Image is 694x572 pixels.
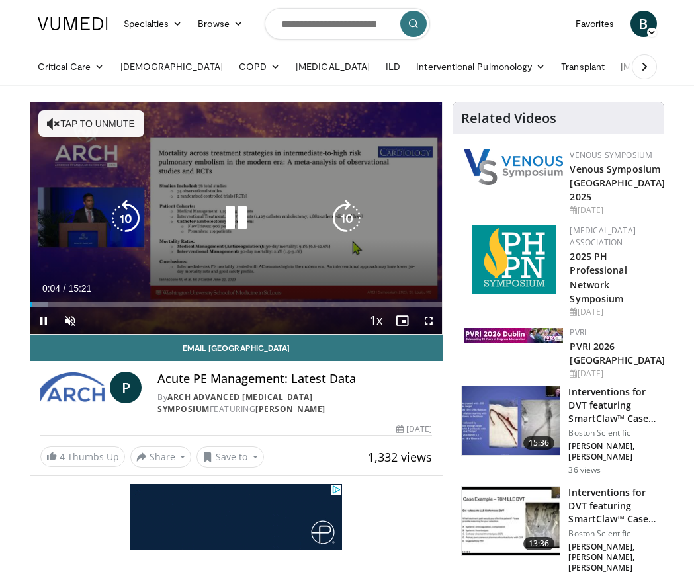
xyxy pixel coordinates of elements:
[363,307,389,334] button: Playback Rate
[568,11,623,37] a: Favorites
[157,372,432,386] h4: Acute PE Management: Latest Data
[57,307,83,334] button: Unmute
[378,54,408,80] a: ILD
[396,423,432,435] div: [DATE]
[570,225,635,248] a: [MEDICAL_DATA] Association
[112,54,231,80] a: [DEMOGRAPHIC_DATA]
[68,283,91,294] span: 15:21
[42,283,60,294] span: 0:04
[157,391,432,415] div: By FEATURING
[408,54,553,80] a: Interventional Pulmonology
[568,465,601,475] p: 36 views
[288,54,378,80] a: [MEDICAL_DATA]
[472,225,556,294] img: c6978fc0-1052-4d4b-8a9d-7956bb1c539c.png.150x105_q85_autocrop_double_scale_upscale_version-0.2.png
[368,449,432,465] span: 1,332 views
[568,441,656,462] p: [PERSON_NAME], [PERSON_NAME]
[570,306,653,318] div: [DATE]
[464,328,563,343] img: 33783847-ac93-4ca7-89f8-ccbd48ec16ca.webp.150x105_q85_autocrop_double_scale_upscale_version-0.2.jpg
[30,335,443,361] a: Email [GEOGRAPHIC_DATA]
[157,391,312,415] a: ARCH Advanced [MEDICAL_DATA] Symposium
[568,528,656,539] p: Boston Scientific
[196,446,264,468] button: Save to
[30,54,112,80] a: Critical Care
[389,307,415,334] button: Enable picture-in-picture mode
[523,436,555,450] span: 15:36
[190,11,251,37] a: Browse
[570,340,665,366] a: PVRI 2026 [GEOGRAPHIC_DATA]
[110,372,142,403] a: P
[523,537,555,550] span: 13:36
[130,446,192,468] button: Share
[570,163,665,203] a: Venous Symposium [GEOGRAPHIC_DATA] 2025
[30,302,443,307] div: Progress Bar
[265,8,430,40] input: Search topics, interventions
[130,484,342,550] iframe: Advertisement
[570,368,665,380] div: [DATE]
[462,386,560,455] img: c9201aff-c63c-4c30-aa18-61314b7b000e.150x105_q85_crop-smart_upscale.jpg
[462,487,560,555] img: c7c8053f-07ab-4f92-a446-8a4fb167e281.150x105_q85_crop-smart_upscale.jpg
[464,149,563,185] img: 38765b2d-a7cd-4379-b3f3-ae7d94ee6307.png.150x105_q85_autocrop_double_scale_upscale_version-0.2.png
[30,102,443,334] video-js: Video Player
[570,250,627,304] a: 2025 PH Professional Network Symposium
[570,149,652,161] a: Venous Symposium
[630,11,657,37] a: B
[30,307,57,334] button: Pause
[553,54,613,80] a: Transplant
[40,446,125,467] a: 4 Thumbs Up
[461,386,656,475] a: 15:36 Interventions for DVT featuring SmartClaw™ Case Discussions: Part 2 … Boston Scientific [PE...
[231,54,288,80] a: COPD
[64,283,66,294] span: /
[60,450,65,463] span: 4
[415,307,442,334] button: Fullscreen
[116,11,191,37] a: Specialties
[40,372,105,403] img: ARCH Advanced Revascularization Symposium
[568,486,656,526] h3: Interventions for DVT featuring SmartClaw™ Case Discussions: Part 3 …
[568,386,656,425] h3: Interventions for DVT featuring SmartClaw™ Case Discussions: Part 2 …
[461,110,556,126] h4: Related Videos
[568,428,656,438] p: Boston Scientific
[38,17,108,30] img: VuMedi Logo
[38,110,144,137] button: Tap to unmute
[570,204,665,216] div: [DATE]
[255,403,325,415] a: [PERSON_NAME]
[570,327,586,338] a: PVRI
